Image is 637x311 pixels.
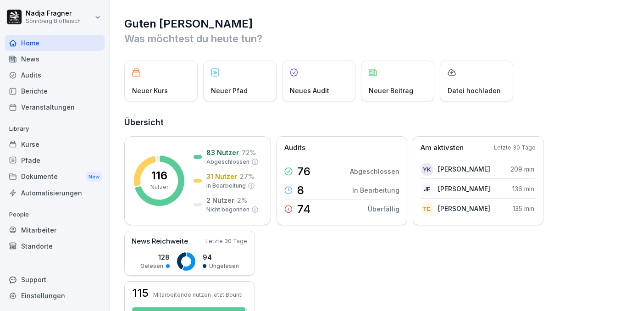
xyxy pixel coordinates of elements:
[140,262,163,270] p: Gelesen
[510,164,536,174] p: 209 min.
[5,35,105,51] a: Home
[5,272,105,288] div: Support
[5,67,105,83] a: Audits
[297,204,310,215] p: 74
[5,222,105,238] a: Mitarbeiter
[140,252,170,262] p: 128
[26,18,81,24] p: Sonnberg Biofleisch
[203,252,239,262] p: 94
[513,204,536,213] p: 135 min.
[5,51,105,67] a: News
[86,172,102,182] div: New
[150,183,168,191] p: Nutzer
[205,237,247,245] p: Letzte 30 Tage
[206,195,234,205] p: 2 Nutzer
[206,158,249,166] p: Abgeschlossen
[5,152,105,168] a: Pfade
[124,31,623,46] p: Was möchtest du heute tun?
[124,17,623,31] h1: Guten [PERSON_NAME]
[5,238,105,254] a: Standorte
[421,163,433,176] div: YK
[284,143,305,153] p: Audits
[132,236,188,247] p: News Reichweite
[5,136,105,152] a: Kurse
[206,182,246,190] p: In Bearbeitung
[350,167,399,176] p: Abgeschlossen
[494,144,536,152] p: Letzte 30 Tage
[151,170,167,181] p: 116
[206,205,249,214] p: Nicht begonnen
[5,168,105,185] a: DokumenteNew
[438,204,490,213] p: [PERSON_NAME]
[421,143,464,153] p: Am aktivsten
[132,86,168,95] p: Neuer Kurs
[206,172,237,181] p: 31 Nutzer
[5,122,105,136] p: Library
[290,86,329,95] p: Neues Audit
[369,86,413,95] p: Neuer Beitrag
[448,86,501,95] p: Datei hochladen
[5,288,105,304] a: Einstellungen
[438,184,490,194] p: [PERSON_NAME]
[297,185,304,196] p: 8
[368,204,399,214] p: Überfällig
[5,185,105,201] a: Automatisierungen
[438,164,490,174] p: [PERSON_NAME]
[209,262,239,270] p: Ungelesen
[124,116,623,129] h2: Übersicht
[421,202,433,215] div: TC
[237,195,247,205] p: 2 %
[132,288,149,299] h3: 115
[26,10,81,17] p: Nadja Fragner
[5,83,105,99] a: Berichte
[421,183,433,195] div: JF
[206,148,239,157] p: 83 Nutzer
[297,166,310,177] p: 76
[242,148,256,157] p: 72 %
[240,172,254,181] p: 27 %
[5,99,105,115] a: Veranstaltungen
[352,185,399,195] p: In Bearbeitung
[512,184,536,194] p: 136 min.
[5,207,105,222] p: People
[211,86,248,95] p: Neuer Pfad
[153,291,243,298] p: Mitarbeitende nutzen jetzt Bounti
[5,168,105,185] div: Dokumente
